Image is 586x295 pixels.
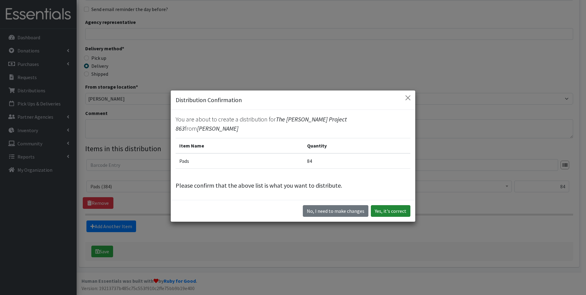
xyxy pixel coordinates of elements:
[303,138,410,154] th: Quantity
[176,95,242,105] h5: Distribution Confirmation
[176,181,410,190] p: Please confirm that the above list is what you want to distribute.
[176,153,303,169] td: Pads
[197,125,238,132] span: [PERSON_NAME]
[303,205,368,217] button: No I need to make changes
[303,153,410,169] td: 84
[371,205,410,217] button: Yes, it's correct
[176,115,410,133] p: You are about to create a distribution for from
[403,93,413,103] button: Close
[176,138,303,154] th: Item Name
